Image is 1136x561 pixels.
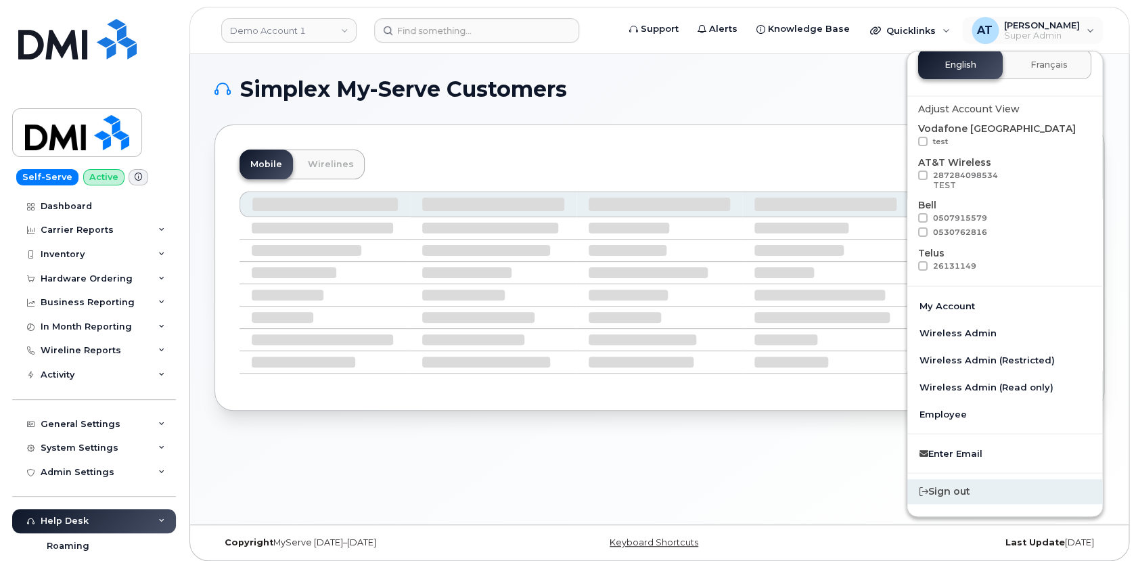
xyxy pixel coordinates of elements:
div: Bell [918,198,1091,241]
a: Mobile [240,150,293,179]
div: Telus [918,246,1091,275]
div: AT&T Wireless [918,156,1091,193]
span: Français [1030,60,1068,70]
a: My Account [907,292,1102,319]
div: Adjust Account View [918,102,1091,116]
a: Enter Email [907,440,1102,467]
a: Wireless Admin [907,319,1102,346]
span: 0530762816 [933,227,987,237]
span: 0507915579 [933,213,987,223]
span: test [933,137,948,146]
a: Keyboard Shortcuts [610,537,698,547]
a: Wireless Admin (Read only) [907,374,1102,401]
span: Simplex My-Serve Customers [240,79,567,99]
a: Wireless Admin (Restricted) [907,346,1102,374]
div: MyServe [DATE]–[DATE] [214,537,511,548]
span: 26131149 [933,261,976,271]
a: Wirelines [297,150,365,179]
strong: Copyright [225,537,273,547]
div: Sign out [907,479,1102,504]
div: TEST [933,180,998,190]
div: [DATE] [808,537,1104,548]
div: Vodafone [GEOGRAPHIC_DATA] [918,122,1091,150]
span: 287284098534 [933,171,998,190]
a: Employee [907,401,1102,428]
strong: Last Update [1005,537,1065,547]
